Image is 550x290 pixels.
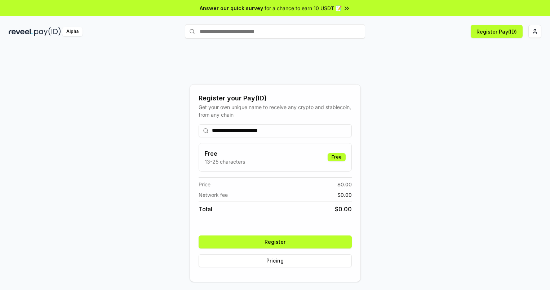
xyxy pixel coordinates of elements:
[328,153,346,161] div: Free
[471,25,523,38] button: Register Pay(ID)
[205,158,245,165] p: 13-25 characters
[199,205,212,213] span: Total
[62,27,83,36] div: Alpha
[199,254,352,267] button: Pricing
[199,103,352,118] div: Get your own unique name to receive any crypto and stablecoin, from any chain
[337,181,352,188] span: $ 0.00
[337,191,352,199] span: $ 0.00
[335,205,352,213] span: $ 0.00
[199,181,210,188] span: Price
[199,191,228,199] span: Network fee
[205,149,245,158] h3: Free
[9,27,33,36] img: reveel_dark
[200,4,263,12] span: Answer our quick survey
[199,93,352,103] div: Register your Pay(ID)
[34,27,61,36] img: pay_id
[265,4,342,12] span: for a chance to earn 10 USDT 📝
[199,235,352,248] button: Register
